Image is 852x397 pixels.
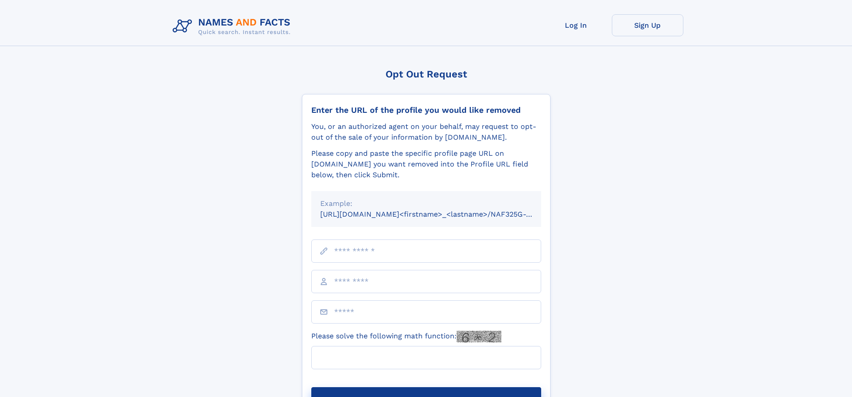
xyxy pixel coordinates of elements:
[612,14,683,36] a: Sign Up
[302,68,551,80] div: Opt Out Request
[311,121,541,143] div: You, or an authorized agent on your behalf, may request to opt-out of the sale of your informatio...
[169,14,298,38] img: Logo Names and Facts
[311,105,541,115] div: Enter the URL of the profile you would like removed
[320,210,558,218] small: [URL][DOMAIN_NAME]<firstname>_<lastname>/NAF325G-xxxxxxxx
[540,14,612,36] a: Log In
[311,331,501,342] label: Please solve the following math function:
[311,148,541,180] div: Please copy and paste the specific profile page URL on [DOMAIN_NAME] you want removed into the Pr...
[320,198,532,209] div: Example:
